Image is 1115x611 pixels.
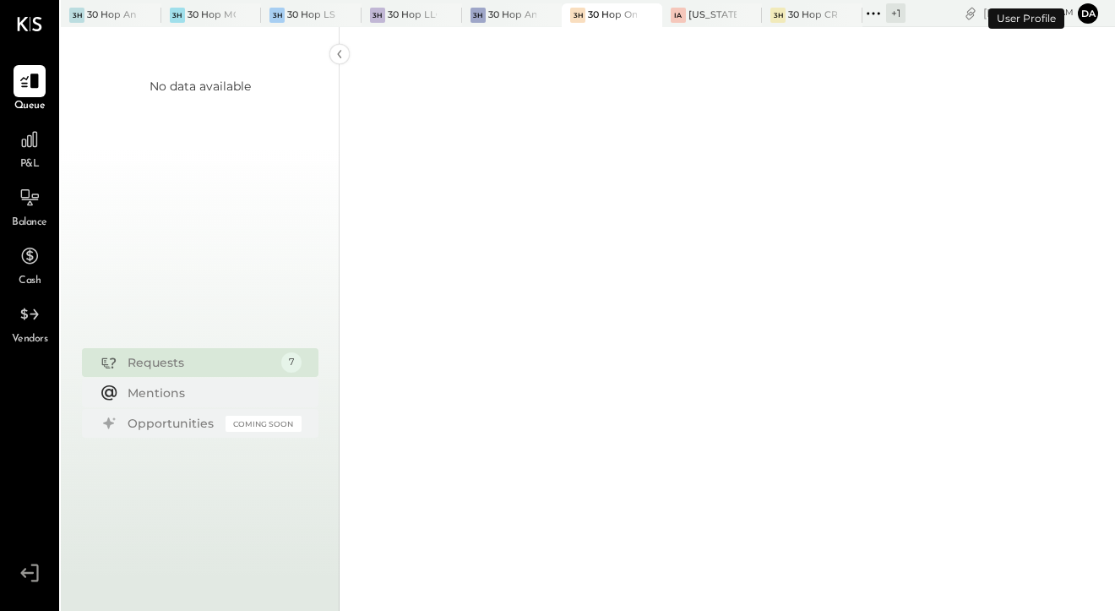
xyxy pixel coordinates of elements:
[170,8,185,23] div: 3H
[12,215,47,231] span: Balance
[588,8,637,22] div: 30 Hop Omaha LLC
[788,8,837,22] div: 30 Hop CR
[1023,5,1057,21] span: 11 : 12
[128,415,217,432] div: Opportunities
[1,182,58,231] a: Balance
[983,5,1074,21] div: [DATE]
[150,78,251,95] div: No data available
[14,99,46,114] span: Queue
[1,65,58,114] a: Queue
[69,8,84,23] div: 3H
[570,8,585,23] div: 3H
[1,240,58,289] a: Cash
[671,8,686,23] div: IA
[770,8,786,23] div: 3H
[1,298,58,347] a: Vendors
[87,8,136,22] div: 30 Hop Ankeny
[12,332,48,347] span: Vendors
[886,3,906,23] div: + 1
[688,8,737,22] div: [US_STATE] Athletic Club
[1059,7,1074,19] span: am
[281,352,302,373] div: 7
[388,8,437,22] div: 30 Hop LLC
[128,385,293,401] div: Mentions
[370,8,385,23] div: 3H
[470,8,486,23] div: 3H
[962,4,979,22] div: copy link
[269,8,285,23] div: 3H
[20,157,40,172] span: P&L
[1,123,58,172] a: P&L
[226,416,302,432] div: Coming Soon
[128,354,273,371] div: Requests
[488,8,537,22] div: 30 Hop Ankeny
[1078,3,1098,24] button: Da
[19,274,41,289] span: Cash
[988,8,1064,29] div: User Profile
[188,8,237,22] div: 30 Hop MGS, LLC
[287,8,335,22] div: 30 Hop LS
